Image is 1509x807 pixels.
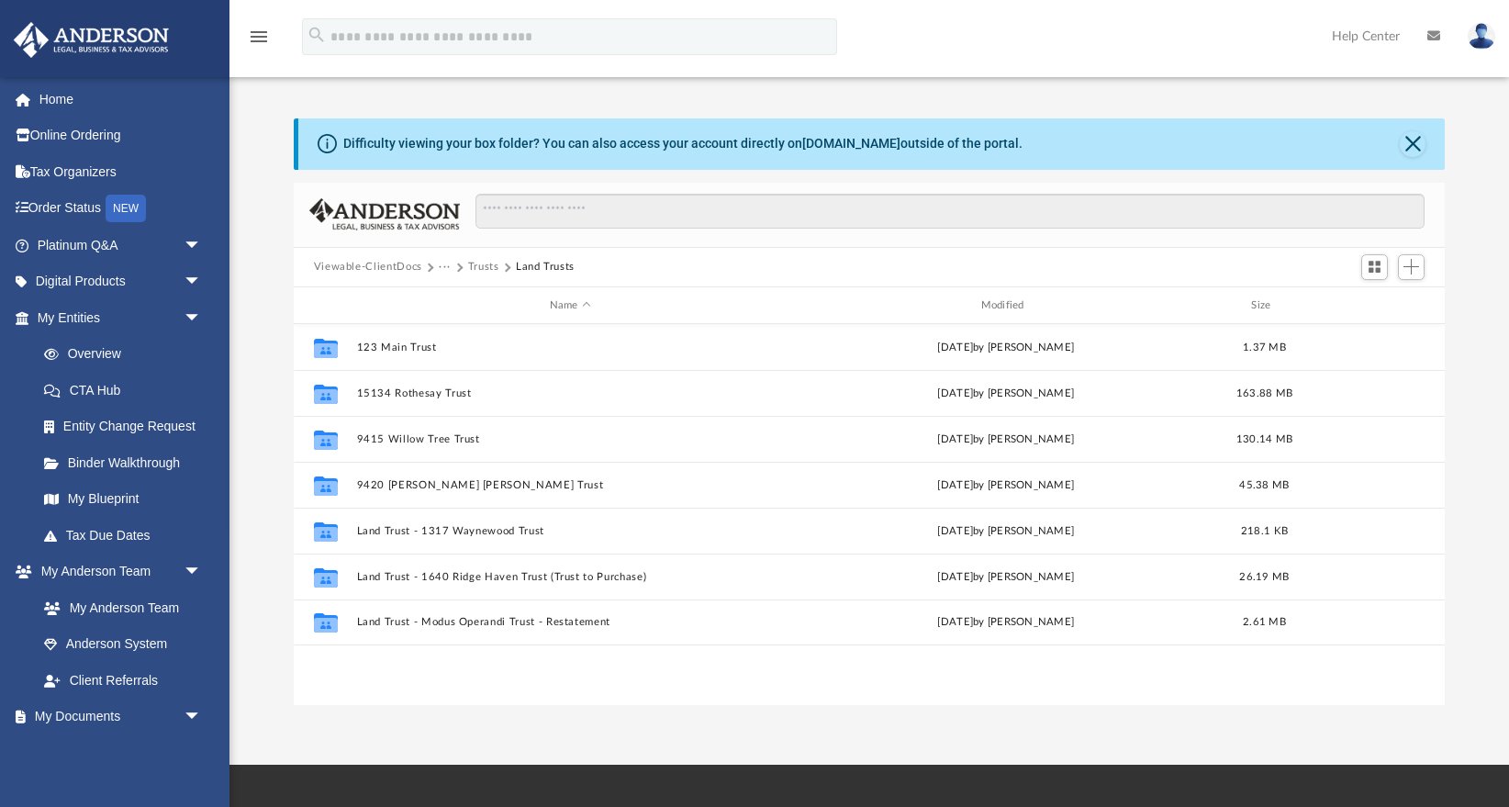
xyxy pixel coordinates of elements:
span: arrow_drop_down [184,554,220,591]
div: Modified [791,297,1219,314]
button: 9415 Willow Tree Trust [356,433,784,445]
div: [DATE] by [PERSON_NAME] [792,569,1220,586]
div: Size [1227,297,1301,314]
span: 163.88 MB [1236,388,1292,398]
button: ··· [439,259,451,275]
div: [DATE] by [PERSON_NAME] [792,477,1220,494]
i: menu [248,26,270,48]
button: Viewable-ClientDocs [314,259,422,275]
span: arrow_drop_down [184,299,220,337]
a: My Entitiesarrow_drop_down [13,299,229,336]
a: CTA Hub [26,372,229,409]
img: User Pic [1468,23,1495,50]
span: 218.1 KB [1241,526,1288,536]
div: id [1309,297,1437,314]
span: arrow_drop_down [184,263,220,301]
span: arrow_drop_down [184,227,220,264]
a: [DOMAIN_NAME] [802,136,900,151]
button: Land Trust - Modus Operandi Trust - Restatement [356,617,784,629]
i: search [307,25,327,45]
a: Box [26,734,211,771]
img: Anderson Advisors Platinum Portal [8,22,174,58]
a: Home [13,81,229,118]
button: Trusts [468,259,499,275]
div: [DATE] by [PERSON_NAME] [792,386,1220,402]
a: Client Referrals [26,662,220,699]
a: menu [248,35,270,48]
button: Add [1398,254,1425,280]
div: id [301,297,347,314]
button: Close [1400,131,1425,157]
div: [DATE] by [PERSON_NAME] [792,340,1220,356]
a: Binder Walkthrough [26,444,229,481]
input: Search files and folders [475,194,1425,229]
div: [DATE] by [PERSON_NAME] [792,615,1220,632]
a: Tax Due Dates [26,517,229,554]
a: My Anderson Team [26,589,211,626]
button: Land Trust - 1317 Waynewood Trust [356,525,784,537]
a: Overview [26,336,229,373]
span: 130.14 MB [1236,434,1292,444]
a: My Documentsarrow_drop_down [13,699,220,735]
button: Switch to Grid View [1361,254,1389,280]
a: Anderson System [26,626,220,663]
a: Order StatusNEW [13,190,229,228]
span: 2.61 MB [1243,618,1286,628]
button: 123 Main Trust [356,342,784,353]
a: Online Ordering [13,118,229,154]
button: 9420 [PERSON_NAME] [PERSON_NAME] Trust [356,479,784,491]
a: Entity Change Request [26,409,229,445]
div: [DATE] by [PERSON_NAME] [792,523,1220,540]
button: Land Trust - 1640 Ridge Haven Trust (Trust to Purchase) [356,571,784,583]
div: [DATE] by [PERSON_NAME] [792,432,1220,448]
a: My Anderson Teamarrow_drop_down [13,554,220,590]
span: 26.19 MB [1239,572,1289,582]
div: Difficulty viewing your box folder? You can also access your account directly on outside of the p... [343,134,1023,153]
span: arrow_drop_down [184,699,220,736]
a: My Blueprint [26,481,220,518]
button: 15134 Rothesay Trust [356,387,784,399]
div: NEW [106,195,146,222]
a: Digital Productsarrow_drop_down [13,263,229,300]
a: Tax Organizers [13,153,229,190]
div: Name [355,297,783,314]
button: Land Trusts [516,259,575,275]
span: 45.38 MB [1239,480,1289,490]
a: Platinum Q&Aarrow_drop_down [13,227,229,263]
div: grid [294,324,1446,705]
span: 1.37 MB [1243,342,1286,353]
